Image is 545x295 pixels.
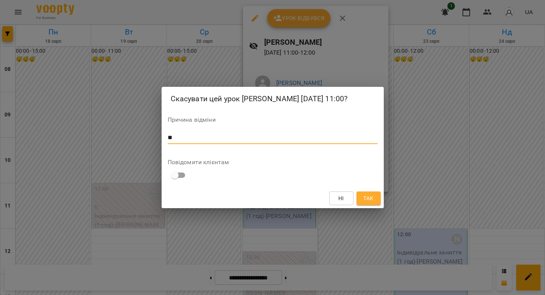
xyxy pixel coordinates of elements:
button: Так [357,191,381,205]
button: Ні [329,191,353,205]
h2: Скасувати цей урок [PERSON_NAME] [DATE] 11:00? [171,93,375,105]
span: Так [363,194,373,203]
span: Ні [338,194,344,203]
label: Повідомити клієнтам [168,159,378,165]
label: Причина відміни [168,117,378,123]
